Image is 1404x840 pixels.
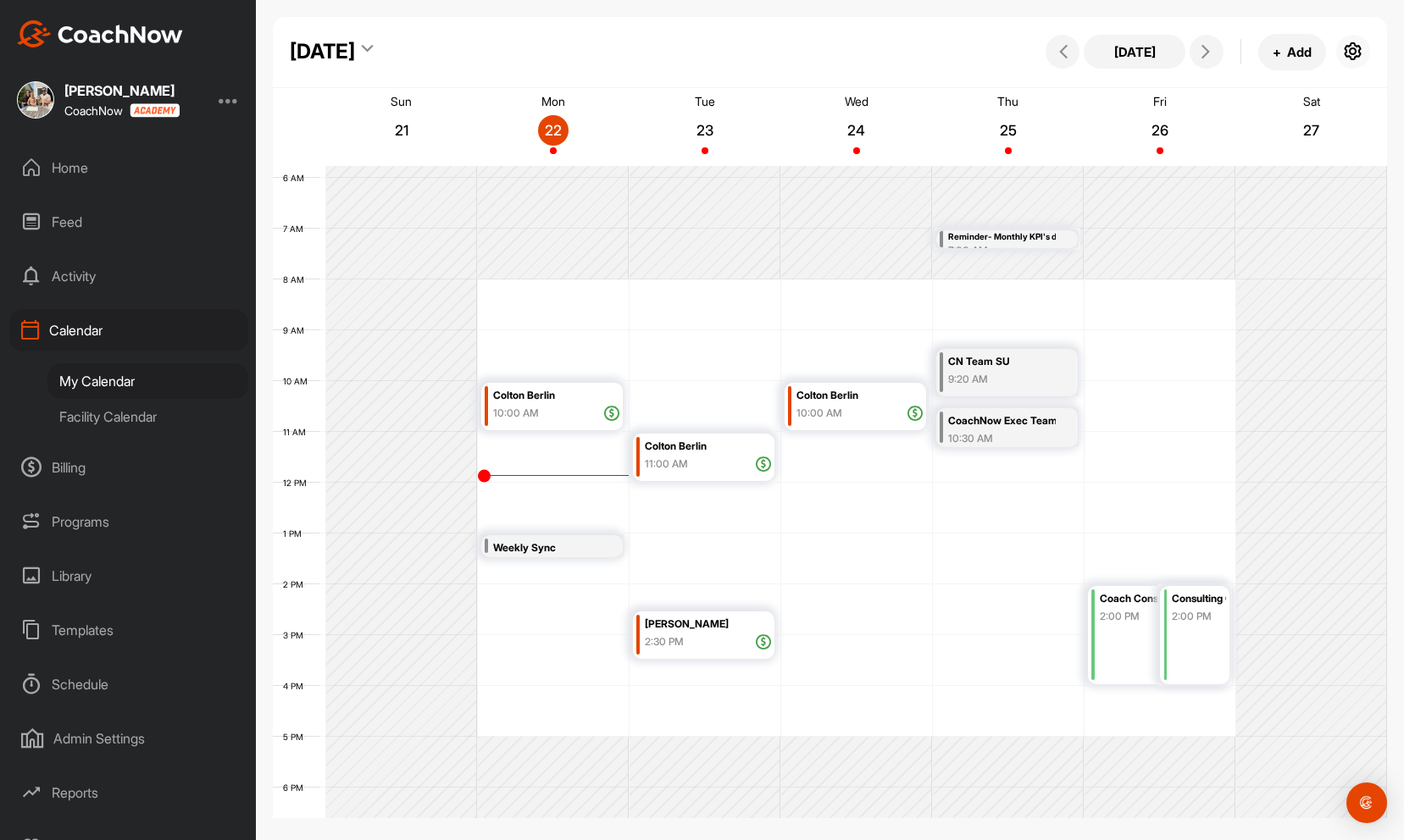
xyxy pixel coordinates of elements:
[493,539,601,558] div: Weekly Sync
[948,412,1056,431] div: CoachNow Exec Team Meeting
[993,122,1024,139] p: 25
[1172,589,1225,609] div: Consulting Group
[9,309,248,351] div: Calendar
[64,103,180,118] div: CoachNow
[386,122,417,139] p: 21
[273,681,320,691] div: 4 PM
[948,372,1056,387] div: 9:20 AM
[780,88,932,166] a: September 24, 2025
[290,36,355,67] div: [DATE]
[9,717,248,760] div: Admin Settings
[1153,94,1167,108] p: Fri
[1258,34,1326,70] button: +Add
[273,376,325,386] div: 10 AM
[273,325,321,335] div: 9 AM
[948,230,1056,243] div: Reminder- Monthly KPI's due on the 3rd business day of the month
[1172,609,1225,624] div: 2:00 PM
[273,173,321,183] div: 6 AM
[493,406,539,421] div: 10:00 AM
[9,555,248,597] div: Library
[948,352,1056,372] div: CN Team SU
[477,88,629,166] a: September 22, 2025
[645,634,684,649] div: 2:30 PM
[273,579,320,589] div: 2 PM
[9,446,248,489] div: Billing
[690,122,720,139] p: 23
[1084,88,1235,166] a: September 26, 2025
[695,94,715,108] p: Tue
[845,94,868,108] p: Wed
[325,88,477,166] a: September 21, 2025
[273,224,320,234] div: 7 AM
[273,478,324,488] div: 12 PM
[17,20,183,47] img: CoachNow
[9,663,248,705] div: Schedule
[273,274,321,285] div: 8 AM
[9,255,248,297] div: Activity
[9,609,248,651] div: Templates
[948,431,1056,446] div: 10:30 AM
[47,399,248,434] div: Facility Calendar
[932,88,1084,166] a: September 25, 2025
[273,528,319,539] div: 1 PM
[1084,35,1185,69] button: [DATE]
[645,615,771,634] div: [PERSON_NAME]
[796,386,923,406] div: Colton Berlin
[1145,122,1175,139] p: 26
[64,84,180,97] div: [PERSON_NAME]
[1346,782,1387,823] div: Open Intercom Messenger
[1303,94,1320,108] p: Sat
[538,122,569,139] p: 22
[493,386,619,406] div: Colton Berlin
[841,122,872,139] p: 24
[629,88,780,166] a: September 23, 2025
[645,437,771,456] div: Colton Berlin
[273,732,320,742] div: 5 PM
[1235,88,1387,166] a: September 27, 2025
[796,406,842,421] div: 10:00 AM
[273,427,323,437] div: 11 AM
[541,94,565,108] p: Mon
[130,103,180,118] img: CoachNow acadmey
[1100,589,1226,609] div: Coach Consulting Group
[997,94,1018,108] p: Thu
[1296,122,1327,139] p: 27
[47,363,248,399] div: My Calendar
[273,782,320,793] div: 6 PM
[9,771,248,814] div: Reports
[645,456,688,472] div: 11:00 AM
[9,500,248,543] div: Programs
[1100,609,1226,624] div: 2:00 PM
[9,146,248,189] div: Home
[1273,43,1281,61] span: +
[17,81,54,119] img: square_84417cfe2ddda32c444fbe7f80486063.jpg
[391,94,412,108] p: Sun
[273,630,320,640] div: 3 PM
[9,201,248,243] div: Feed
[948,243,1056,258] div: 7:00 AM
